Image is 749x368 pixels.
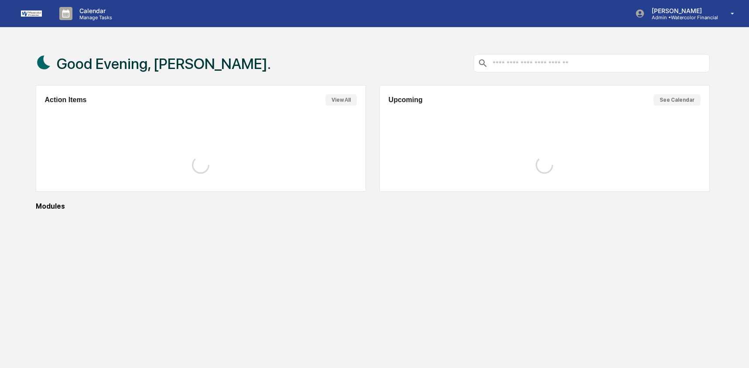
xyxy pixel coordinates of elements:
[389,96,423,104] h2: Upcoming
[645,7,718,14] p: [PERSON_NAME]
[72,7,116,14] p: Calendar
[21,10,42,17] img: logo
[645,14,718,21] p: Admin • Watercolor Financial
[36,202,710,210] div: Modules
[72,14,116,21] p: Manage Tasks
[45,96,87,104] h2: Action Items
[325,94,357,106] button: View All
[653,94,701,106] button: See Calendar
[57,55,271,72] h1: Good Evening, [PERSON_NAME].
